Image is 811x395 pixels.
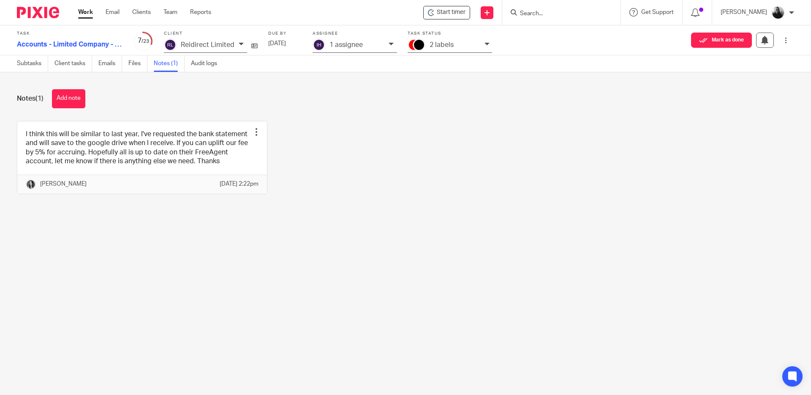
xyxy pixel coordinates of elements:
[78,8,93,16] a: Work
[430,41,454,49] p: 2 labels
[181,41,234,49] p: Reidirect Limited
[17,94,44,103] h1: Notes
[712,37,744,43] span: Mark as done
[313,38,325,51] img: svg%3E
[329,41,363,49] p: 1 assignee
[142,39,149,44] small: /23
[128,55,147,72] a: Files
[721,8,767,16] p: [PERSON_NAME]
[164,31,258,36] label: Client
[17,7,59,18] img: Pixie
[132,8,151,16] a: Clients
[52,89,85,108] button: Add note
[35,95,44,102] span: (1)
[408,31,492,36] label: Task status
[54,55,92,72] a: Client tasks
[106,8,120,16] a: Email
[268,41,286,47] span: [DATE]
[164,38,177,51] img: svg%3E
[98,55,122,72] a: Emails
[163,8,177,16] a: Team
[40,180,87,188] p: [PERSON_NAME]
[691,33,752,48] button: Mark as done
[771,6,785,19] img: IMG_9585.jpg
[423,6,470,19] div: Reidirect Limited - Accounts - Limited Company - 2024
[190,8,211,16] a: Reports
[220,180,259,188] p: [DATE] 2:22pm
[154,55,185,72] a: Notes (1)
[437,8,465,17] span: Start timer
[191,55,223,72] a: Audit logs
[641,9,674,15] span: Get Support
[519,10,595,18] input: Search
[313,31,397,36] label: Assignee
[26,179,36,189] img: brodie%203%20small.jpg
[268,31,302,36] label: Due by
[17,55,48,72] a: Subtasks
[17,31,122,36] label: Task
[133,36,153,46] div: 7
